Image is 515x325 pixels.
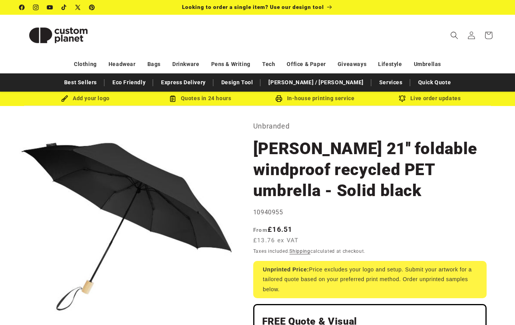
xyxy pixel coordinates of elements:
[289,249,310,254] a: Shipping
[169,95,176,102] img: Order Updates Icon
[265,76,367,89] a: [PERSON_NAME] / [PERSON_NAME]
[263,266,309,273] strong: Unprinted Price:
[446,27,463,44] summary: Search
[275,95,282,102] img: In-house printing
[217,76,257,89] a: Design Tool
[257,94,372,103] div: In-house printing service
[147,57,161,71] a: Bags
[262,57,275,71] a: Tech
[287,57,326,71] a: Office & Paper
[109,57,136,71] a: Headwear
[74,57,97,71] a: Clothing
[253,247,487,255] div: Taxes included. calculated at checkout.
[17,15,100,56] a: Custom Planet
[60,76,101,89] a: Best Sellers
[253,138,487,201] h1: [PERSON_NAME] 21'' foldable windproof recycled PET umbrella - Solid black
[253,120,487,132] p: Unbranded
[253,225,293,233] strong: £16.51
[61,95,68,102] img: Brush Icon
[172,57,199,71] a: Drinkware
[414,76,455,89] a: Quick Quote
[253,261,487,298] div: Price excludes your logo and setup. Submit your artwork for a tailored quote based on your prefer...
[28,94,143,103] div: Add your logo
[253,236,299,245] span: £13.76 ex VAT
[253,209,283,216] span: 10940955
[414,57,441,71] a: Umbrellas
[109,76,149,89] a: Eco Friendly
[19,18,97,53] img: Custom Planet
[372,94,487,103] div: Live order updates
[253,227,268,233] span: From
[157,76,210,89] a: Express Delivery
[182,4,324,10] span: Looking to order a single item? Use our design tool
[338,57,366,71] a: Giveaways
[378,57,402,71] a: Lifestyle
[143,94,257,103] div: Quotes in 24 hours
[211,57,250,71] a: Pens & Writing
[399,95,406,102] img: Order updates
[375,76,406,89] a: Services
